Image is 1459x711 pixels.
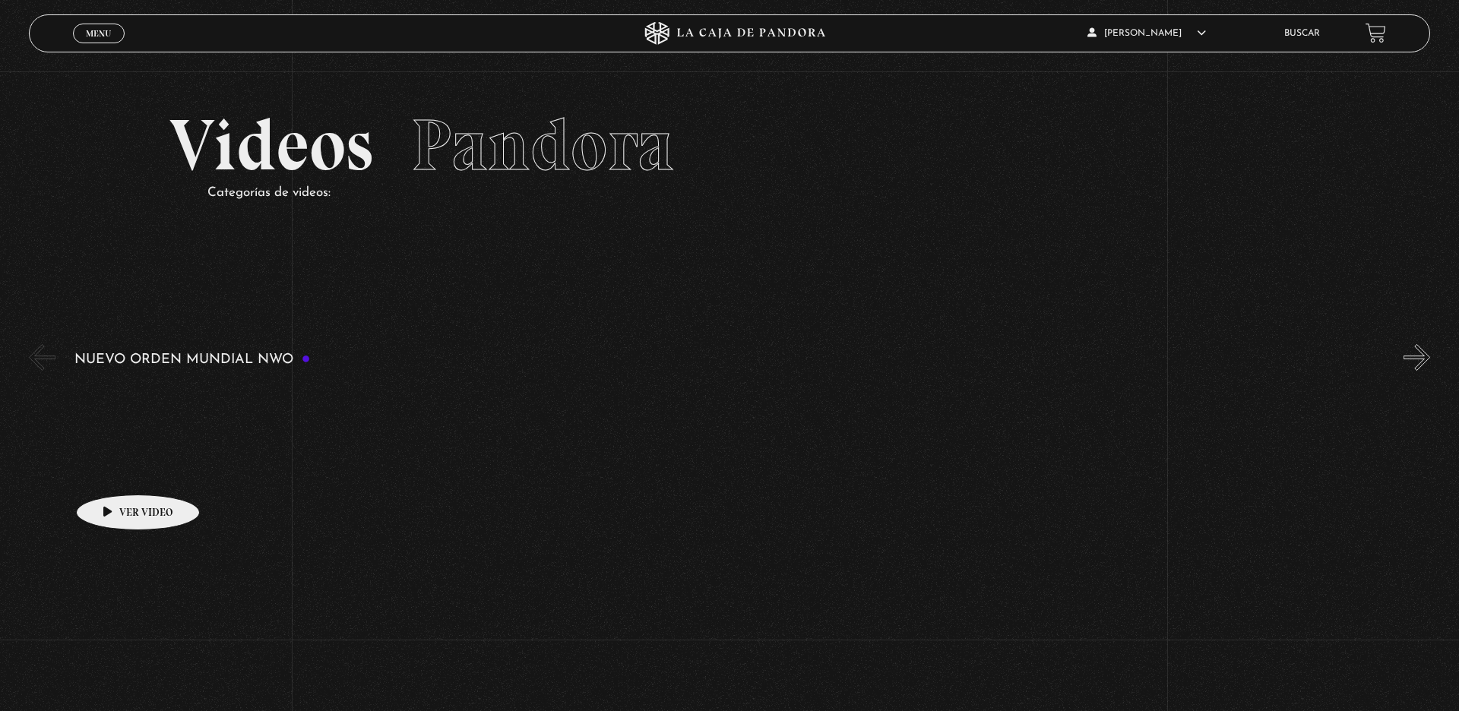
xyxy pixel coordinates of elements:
a: View your shopping cart [1366,23,1386,43]
a: Buscar [1284,29,1320,38]
span: Pandora [411,102,674,188]
button: Next [1404,344,1430,371]
span: Cerrar [81,42,117,52]
p: Categorías de videos: [207,182,1290,205]
span: [PERSON_NAME] [1087,29,1206,38]
h3: Nuevo Orden Mundial NWO [74,352,310,367]
button: Previous [29,344,55,371]
h2: Videos [169,109,1290,182]
span: Menu [86,29,111,38]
